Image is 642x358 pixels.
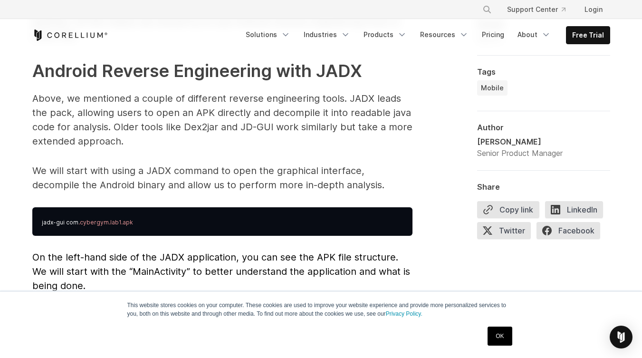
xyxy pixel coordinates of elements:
[477,147,563,159] div: Senior Product Manager
[414,26,474,43] a: Resources
[298,26,356,43] a: Industries
[545,201,609,222] a: LinkedIn
[32,164,412,192] p: We will start with using a JADX command to open the graphical interface, decompile the Android bi...
[477,123,610,132] div: Author
[471,1,610,18] div: Navigation Menu
[477,201,539,218] button: Copy link
[476,26,510,43] a: Pricing
[479,1,496,18] button: Search
[512,26,556,43] a: About
[42,219,78,226] span: jadx-gui com
[577,1,610,18] a: Login
[566,27,610,44] a: Free Trial
[610,326,632,348] div: Open Intercom Messenger
[240,26,296,43] a: Solutions
[32,91,412,148] p: Above, we mentioned a couple of different reverse engineering tools. JADX leads the pack, allowin...
[499,1,573,18] a: Support Center
[240,26,610,44] div: Navigation Menu
[477,222,531,239] span: Twitter
[32,29,108,41] a: Corellium Home
[78,219,133,226] span: .cybergym.lab1.apk
[127,301,515,318] p: This website stores cookies on your computer. These cookies are used to improve your website expe...
[358,26,412,43] a: Products
[477,182,610,192] div: Share
[477,222,537,243] a: Twitter
[537,222,600,239] span: Facebook
[488,327,512,346] a: OK
[545,201,603,218] span: LinkedIn
[32,252,410,291] span: On the left-hand side of the JADX application, you can see the APK file structure. We will start ...
[477,80,508,96] a: Mobile
[537,222,606,243] a: Facebook
[477,136,563,147] div: [PERSON_NAME]
[32,60,362,81] strong: Android Reverse Engineering with JADX
[386,310,422,317] a: Privacy Policy.
[477,67,610,77] div: Tags
[481,83,504,93] span: Mobile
